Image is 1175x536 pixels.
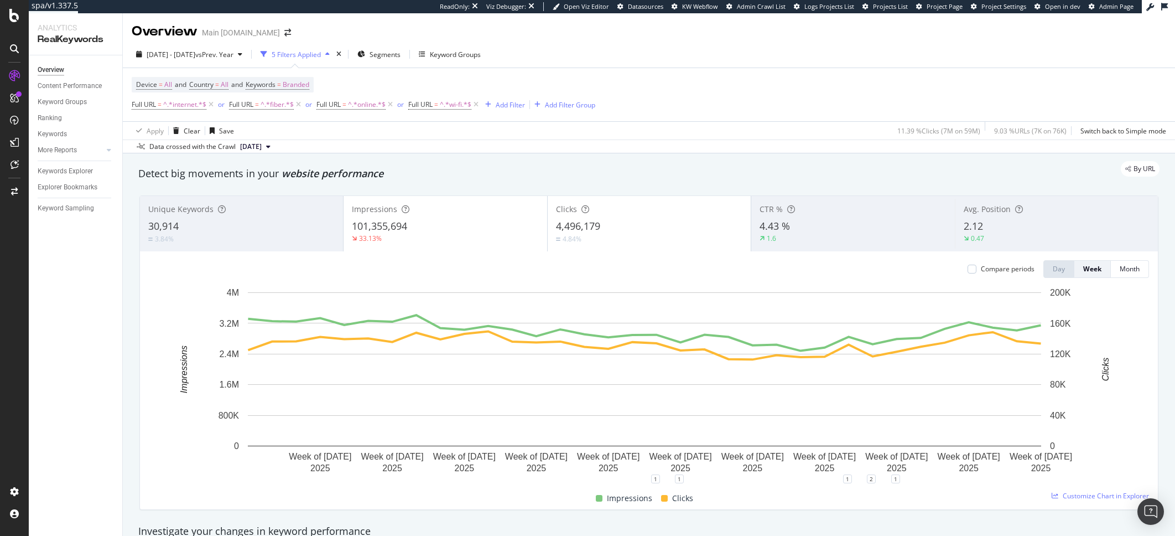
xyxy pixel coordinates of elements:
[599,463,618,473] text: 2025
[155,234,174,244] div: 3.84%
[38,112,115,124] a: Ranking
[672,2,718,11] a: KW Webflow
[38,22,113,33] div: Analytics
[981,264,1034,274] div: Compare periods
[136,80,157,89] span: Device
[607,492,652,505] span: Impressions
[670,463,690,473] text: 2025
[1052,491,1149,501] a: Customize Chart in Explorer
[38,166,115,177] a: Keywords Explorer
[563,234,581,244] div: 4.84%
[147,126,164,136] div: Apply
[221,77,228,92] span: All
[352,219,407,233] span: 101,355,694
[305,99,312,110] button: or
[1050,441,1055,451] text: 0
[219,349,239,359] text: 2.4M
[38,64,64,76] div: Overview
[218,100,225,109] div: or
[361,452,423,461] text: Week of [DATE]
[163,97,206,112] span: ^.*internet.*$
[556,219,600,233] span: 4,496,179
[794,2,854,11] a: Logs Projects List
[38,96,87,108] div: Keyword Groups
[175,80,186,89] span: and
[255,100,259,109] span: =
[1010,452,1072,461] text: Week of [DATE]
[1080,126,1166,136] div: Switch back to Simple mode
[971,2,1026,11] a: Project Settings
[527,463,547,473] text: 2025
[1083,264,1101,274] div: Week
[815,463,835,473] text: 2025
[1045,2,1080,11] span: Open in dev
[38,203,115,214] a: Keyword Sampling
[891,475,900,483] div: 1
[440,2,470,11] div: ReadOnly:
[147,50,195,59] span: [DATE] - [DATE]
[202,27,280,38] div: Main [DOMAIN_NAME]
[397,100,404,109] div: or
[434,100,438,109] span: =
[981,2,1026,11] span: Project Settings
[132,45,247,63] button: [DATE] - [DATE]vsPrev. Year
[865,452,928,461] text: Week of [DATE]
[1031,463,1051,473] text: 2025
[382,463,402,473] text: 2025
[397,99,404,110] button: or
[530,98,595,111] button: Add Filter Group
[414,45,485,63] button: Keyword Groups
[310,463,330,473] text: 2025
[348,97,386,112] span: ^.*online.*$
[1076,122,1166,140] button: Switch back to Simple mode
[148,238,153,241] img: Equal
[1074,260,1111,278] button: Week
[1089,2,1134,11] a: Admin Page
[38,112,62,124] div: Ranking
[352,204,397,214] span: Impressions
[132,122,164,140] button: Apply
[342,100,346,109] span: =
[994,126,1067,136] div: 9.03 % URLs ( 7K on 76K )
[148,204,214,214] span: Unique Keywords
[433,452,496,461] text: Week of [DATE]
[219,411,240,420] text: 800K
[234,441,239,451] text: 0
[38,128,67,140] div: Keywords
[804,2,854,11] span: Logs Projects List
[1099,2,1134,11] span: Admin Page
[164,77,172,92] span: All
[737,2,786,11] span: Admin Crawl List
[959,463,979,473] text: 2025
[370,50,401,59] span: Segments
[184,126,200,136] div: Clear
[231,80,243,89] span: and
[38,80,115,92] a: Content Performance
[721,452,784,461] text: Week of [DATE]
[743,463,763,473] text: 2025
[1053,264,1065,274] div: Day
[1043,260,1074,278] button: Day
[316,100,341,109] span: Full URL
[38,80,102,92] div: Content Performance
[556,204,577,214] span: Clicks
[246,80,275,89] span: Keywords
[964,219,983,233] span: 2.12
[1137,498,1164,525] div: Open Intercom Messenger
[158,100,162,109] span: =
[887,463,907,473] text: 2025
[1120,264,1140,274] div: Month
[1050,411,1066,420] text: 40K
[682,2,718,11] span: KW Webflow
[215,80,219,89] span: =
[964,204,1011,214] span: Avg. Position
[675,475,684,483] div: 1
[38,166,93,177] div: Keywords Explorer
[38,203,94,214] div: Keyword Sampling
[649,452,711,461] text: Week of [DATE]
[843,475,852,483] div: 1
[149,287,1140,479] div: A chart.
[218,99,225,110] button: or
[971,234,984,243] div: 0.47
[189,80,214,89] span: Country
